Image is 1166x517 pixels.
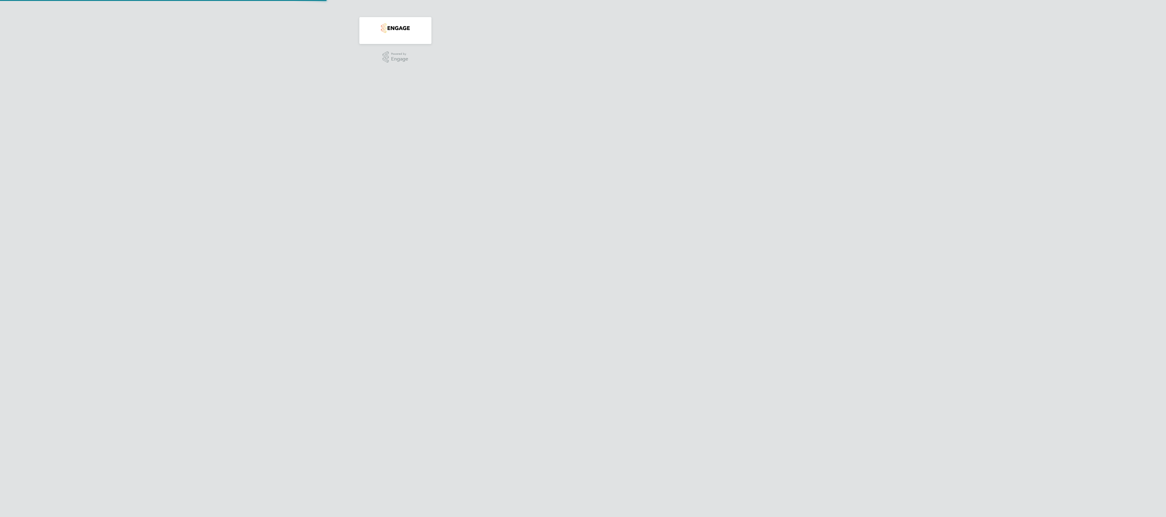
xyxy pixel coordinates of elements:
span: Engage [391,57,408,62]
nav: Main navigation [359,17,431,44]
span: Powered by [391,51,408,57]
a: Powered byEngage [383,51,409,63]
a: Go to home page [367,23,424,33]
img: countryside-properties-logo-retina.png [381,23,409,33]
